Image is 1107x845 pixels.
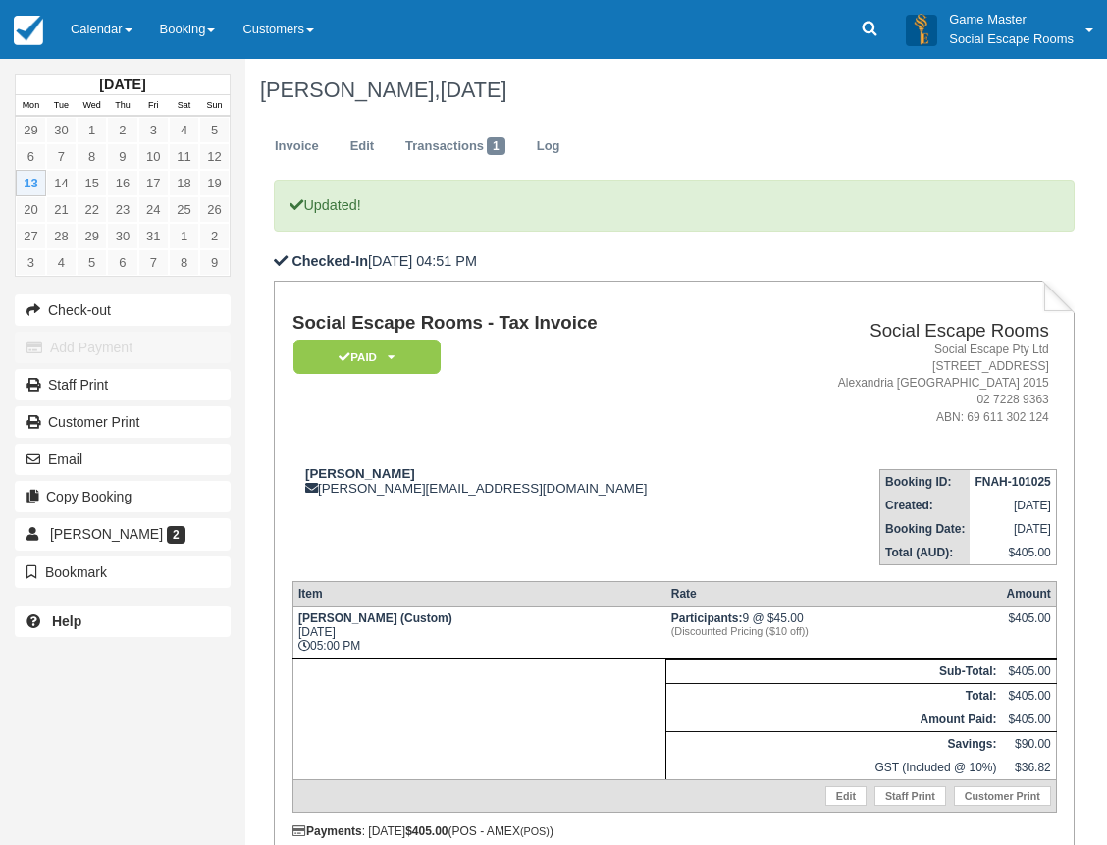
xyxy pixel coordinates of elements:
[15,332,231,363] button: Add Payment
[880,541,971,565] th: Total (AUD):
[169,95,199,117] th: Sat
[292,824,1057,838] div: : [DATE] (POS - AMEX )
[107,196,137,223] a: 23
[50,526,163,542] span: [PERSON_NAME]
[1001,659,1056,683] td: $405.00
[46,95,77,117] th: Tue
[138,117,169,143] a: 3
[77,249,107,276] a: 5
[77,223,107,249] a: 29
[138,95,169,117] th: Fri
[46,249,77,276] a: 4
[16,223,46,249] a: 27
[46,117,77,143] a: 30
[1006,611,1050,641] div: $405.00
[520,825,550,837] small: (POS)
[274,251,1075,272] p: [DATE] 04:51 PM
[975,475,1050,489] strong: FNAH-101025
[138,143,169,170] a: 10
[15,294,231,326] button: Check-out
[77,95,107,117] th: Wed
[77,117,107,143] a: 1
[949,29,1074,49] p: Social Escape Rooms
[167,526,185,544] span: 2
[199,143,230,170] a: 12
[138,196,169,223] a: 24
[46,143,77,170] a: 7
[1001,683,1056,708] td: $405.00
[16,95,46,117] th: Mon
[15,444,231,475] button: Email
[16,143,46,170] a: 6
[292,824,362,838] strong: Payments
[199,95,230,117] th: Sun
[666,708,1002,732] th: Amount Paid:
[169,196,199,223] a: 25
[107,143,137,170] a: 9
[15,481,231,512] button: Copy Booking
[766,342,1049,426] address: Social Escape Pty Ltd [STREET_ADDRESS] Alexandria [GEOGRAPHIC_DATA] 2015 02 7228 9363 ABN: 69 611...
[260,128,334,166] a: Invoice
[293,340,441,374] em: Paid
[46,223,77,249] a: 28
[970,517,1056,541] td: [DATE]
[880,494,971,517] th: Created:
[949,10,1074,29] p: Game Master
[169,170,199,196] a: 18
[666,581,1002,606] th: Rate
[16,170,46,196] a: 13
[874,786,946,806] a: Staff Print
[1001,708,1056,732] td: $405.00
[77,170,107,196] a: 15
[260,79,1061,102] h1: [PERSON_NAME],
[14,16,43,45] img: checkfront-main-nav-mini-logo.png
[1001,756,1056,780] td: $36.82
[199,249,230,276] a: 9
[666,606,1002,658] td: 9 @ $45.00
[107,249,137,276] a: 6
[671,625,997,637] em: (Discounted Pricing ($10 off))
[107,170,137,196] a: 16
[16,196,46,223] a: 20
[522,128,575,166] a: Log
[825,786,867,806] a: Edit
[16,249,46,276] a: 3
[77,143,107,170] a: 8
[305,466,415,481] strong: [PERSON_NAME]
[15,606,231,637] a: Help
[52,613,81,629] b: Help
[666,683,1002,708] th: Total:
[169,143,199,170] a: 11
[880,517,971,541] th: Booking Date:
[666,731,1002,756] th: Savings:
[138,249,169,276] a: 7
[107,223,137,249] a: 30
[199,196,230,223] a: 26
[107,95,137,117] th: Thu
[77,196,107,223] a: 22
[292,581,665,606] th: Item
[292,339,434,375] a: Paid
[15,369,231,400] a: Staff Print
[16,117,46,143] a: 29
[138,170,169,196] a: 17
[336,128,389,166] a: Edit
[766,321,1049,342] h2: Social Escape Rooms
[199,223,230,249] a: 2
[46,196,77,223] a: 21
[199,117,230,143] a: 5
[138,223,169,249] a: 31
[440,78,506,102] span: [DATE]
[906,14,937,45] img: A3
[954,786,1051,806] a: Customer Print
[391,128,520,166] a: Transactions1
[291,253,368,269] b: Checked-In
[274,180,1075,232] p: Updated!
[169,249,199,276] a: 8
[15,518,231,550] a: [PERSON_NAME] 2
[970,541,1056,565] td: $405.00
[15,556,231,588] button: Bookmark
[292,466,759,496] div: [PERSON_NAME][EMAIL_ADDRESS][DOMAIN_NAME]
[666,756,1002,780] td: GST (Included @ 10%)
[487,137,505,155] span: 1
